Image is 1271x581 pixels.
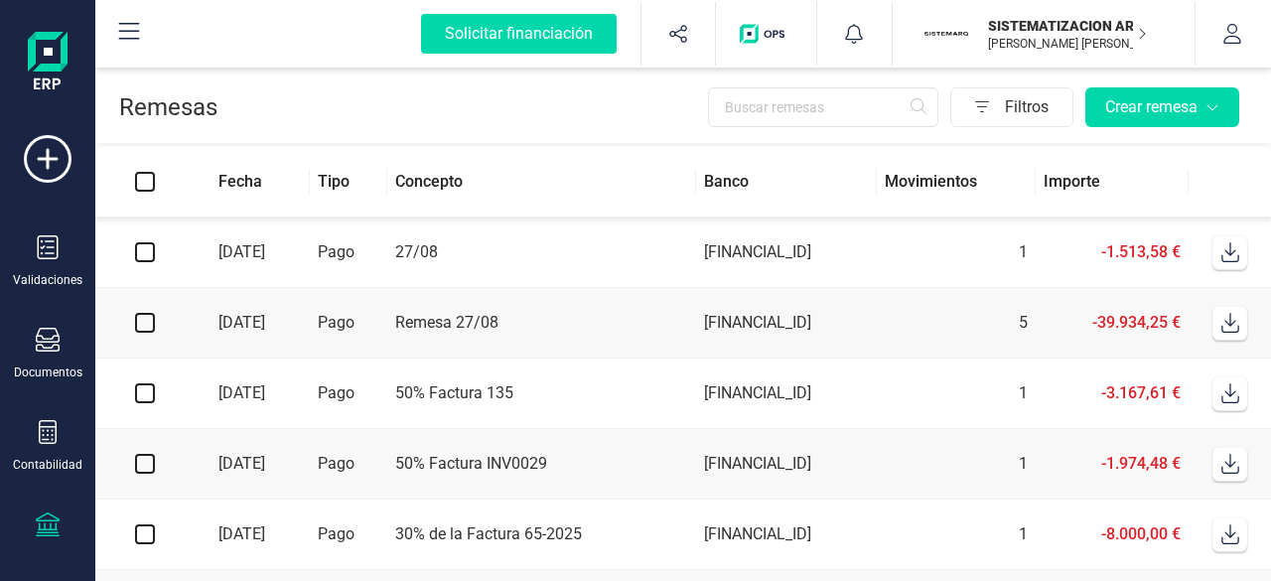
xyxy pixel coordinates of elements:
[1085,87,1239,127] button: Crear remesa
[708,87,938,127] input: Buscar remesas
[1101,524,1181,543] span: -8.000,00 €
[195,218,310,288] td: [DATE]
[387,218,696,288] td: 27/08
[696,147,877,218] th: Banco
[387,288,696,359] td: Remesa 27/08
[310,147,387,218] th: Tipo
[13,457,82,473] div: Contabilidad
[696,288,877,359] td: [FINANCIAL_ID]
[318,313,354,332] span: Pago
[877,218,1036,288] td: 1
[397,2,640,66] button: Solicitar financiación
[1005,87,1072,127] span: Filtros
[917,2,1171,66] button: SISISTEMATIZACION ARQUITECTONICA EN REFORMAS SL[PERSON_NAME] [PERSON_NAME]
[318,383,354,402] span: Pago
[877,359,1036,429] td: 1
[696,359,877,429] td: [FINANCIAL_ID]
[387,359,696,429] td: 50% Factura 135
[1101,242,1181,261] span: -1.513,58 €
[13,272,82,288] div: Validaciones
[877,147,1036,218] th: Movimientos
[1105,95,1219,119] div: Crear remesa
[1092,313,1181,332] span: -39.934,25 €
[728,2,804,66] button: Logo de OPS
[28,32,68,95] img: Logo Finanedi
[696,429,877,500] td: [FINANCIAL_ID]
[195,429,310,500] td: [DATE]
[387,147,696,218] th: Concepto
[318,242,354,261] span: Pago
[696,218,877,288] td: [FINANCIAL_ID]
[195,288,310,359] td: [DATE]
[696,500,877,570] td: [FINANCIAL_ID]
[195,147,310,218] th: Fecha
[387,429,696,500] td: 50% Factura INV0029
[877,288,1036,359] td: 5
[318,454,354,473] span: Pago
[195,500,310,570] td: [DATE]
[195,359,310,429] td: [DATE]
[421,14,617,54] div: Solicitar financiación
[119,91,217,123] p: Remesas
[318,524,354,543] span: Pago
[387,500,696,570] td: 30% de la Factura 65-2025
[877,429,1036,500] td: 1
[1036,147,1189,218] th: Importe
[1101,454,1181,473] span: -1.974,48 €
[14,364,82,380] div: Documentos
[1101,383,1181,402] span: -3.167,61 €
[877,500,1036,570] td: 1
[740,24,792,44] img: Logo de OPS
[924,12,968,56] img: SI
[988,16,1147,36] p: SISTEMATIZACION ARQUITECTONICA EN REFORMAS SL
[950,87,1073,127] button: Filtros
[988,36,1147,52] p: [PERSON_NAME] [PERSON_NAME]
